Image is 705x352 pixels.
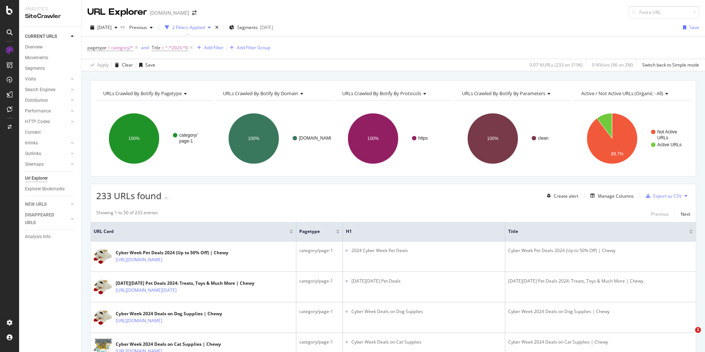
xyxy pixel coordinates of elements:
[25,233,51,241] div: Analysis Info
[216,107,331,170] svg: A chart.
[226,22,276,33] button: Segments[DATE]
[508,247,693,254] div: Cyber Week Pet Deals 2024 (Up to 50% Off) | Chewy
[179,133,198,138] text: category/
[346,228,491,235] span: H1
[342,90,421,97] span: URLs Crawled By Botify By protocols
[25,150,41,158] div: Outlinks
[680,327,698,345] iframe: Intercom live chat
[87,44,106,51] span: pagetype
[592,62,633,68] div: 0 % Visits ( 96 on 2M )
[116,280,254,287] div: [DATE][DATE] Pet Deals 2024: Treats, Toys & Much More | Chewy
[25,139,69,147] a: Inlinks
[460,87,564,99] h4: URLs Crawled By Botify By parameters
[116,310,222,317] div: Cyber Week 2024 Deals on Dog Supplies | Chewy
[587,191,634,200] button: Manage Columns
[574,107,689,170] svg: A chart.
[192,10,196,15] div: arrow-right-arrow-left
[25,211,69,227] a: DISAPPEARED URLS
[94,280,112,294] img: main image
[25,118,50,126] div: HTTP Codes
[351,339,502,345] li: Cyber Week Deals on Cat Supplies
[25,161,44,168] div: Sitemaps
[96,107,211,170] svg: A chart.
[25,43,76,51] a: Overview
[629,6,699,19] input: Find a URL
[341,87,445,99] h4: URLs Crawled By Botify By protocols
[237,24,258,30] span: Segments
[351,278,502,284] li: [DATE][DATE] Pet Deals
[25,86,55,94] div: Search Engines
[116,317,162,324] a: [URL][DOMAIN_NAME]
[111,43,133,53] span: category/*
[116,287,177,294] a: [URL][DOMAIN_NAME][DATE]
[299,247,340,254] div: category/page-1
[25,150,69,158] a: Outlinks
[87,22,120,33] button: [DATE]
[227,43,270,52] button: Add Filter Group
[204,44,224,51] div: Add Filter
[122,62,133,68] div: Clear
[487,136,498,141] text: 100%
[351,308,502,315] li: Cyber Week Deals on Dog Supplies
[25,201,47,208] div: NEW URLS
[129,136,140,141] text: 100%
[25,201,69,208] a: NEW URLS
[25,118,69,126] a: HTTP Codes
[108,44,110,51] span: =
[103,90,182,97] span: URLs Crawled By Botify By pagetype
[126,22,156,33] button: Previous
[162,44,164,51] span: =
[25,86,69,94] a: Search Engines
[508,278,693,284] div: [DATE][DATE] Pet Deals 2024: Treats, Toys & Much More | Chewy
[141,44,149,51] button: and
[120,24,126,30] span: vs
[680,22,699,33] button: Save
[223,90,298,97] span: URLs Crawled By Botify By domain
[25,33,57,40] div: CURRENT URLS
[25,75,69,83] a: Visits
[25,54,48,62] div: Movements
[639,59,699,71] button: Switch back to Simple mode
[126,24,147,30] span: Previous
[102,87,206,99] h4: URLs Crawled By Botify By pagetype
[152,44,160,51] span: Title
[25,129,41,136] div: Content
[642,62,699,68] div: Switch back to Simple mode
[299,339,340,345] div: category/page-1
[194,43,224,52] button: Add Filter
[25,211,62,227] div: DISAPPEARED URLS
[351,247,502,254] li: 2024 Cyber Week Pet Deals
[248,136,259,141] text: 100%
[529,62,583,68] div: 0.07 % URLs ( 233 on 319K )
[508,339,693,345] div: Cyber Week 2024 Deals on Cat Supplies | Chewy
[508,308,693,315] div: Cyber Week 2024 Deals on Dog Supplies | Chewy
[299,278,340,284] div: category/page-1
[25,107,69,115] a: Performance
[150,9,189,17] div: [DOMAIN_NAME]
[164,197,167,199] img: Equal
[335,107,450,170] svg: A chart.
[455,107,570,170] div: A chart.
[25,107,51,115] div: Performance
[689,24,699,30] div: Save
[657,129,677,134] text: Not Active
[116,256,162,263] a: [URL][DOMAIN_NAME]
[681,209,690,218] button: Next
[25,65,76,72] a: Segments
[94,249,112,264] img: main image
[25,54,76,62] a: Movements
[418,136,428,141] text: https
[97,62,109,68] div: Apply
[116,249,228,256] div: Cyber Week Pet Deals 2024 (Up to 50% Off) | Chewy
[94,310,112,325] img: main image
[96,190,162,202] span: 233 URLs found
[299,136,334,141] text: [DOMAIN_NAME]
[25,161,69,168] a: Sitemaps
[508,228,678,235] span: Title
[25,185,65,193] div: Explorer Bookmarks
[172,24,205,30] div: 2 Filters Applied
[462,90,545,97] span: URLs Crawled By Botify By parameters
[651,211,669,217] div: Previous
